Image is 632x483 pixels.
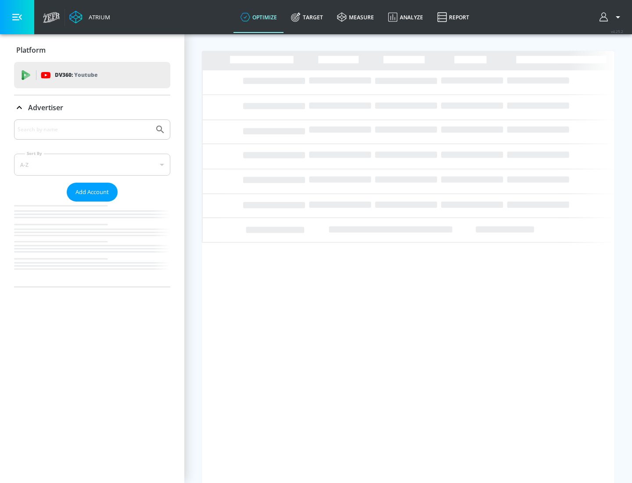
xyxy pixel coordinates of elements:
[381,1,430,33] a: Analyze
[430,1,476,33] a: Report
[16,45,46,55] p: Platform
[55,70,97,80] p: DV360:
[18,124,151,135] input: Search by name
[611,29,623,34] span: v 4.25.2
[14,202,170,287] nav: list of Advertiser
[233,1,284,33] a: optimize
[14,62,170,88] div: DV360: Youtube
[67,183,118,202] button: Add Account
[14,95,170,120] div: Advertiser
[14,38,170,62] div: Platform
[75,187,109,197] span: Add Account
[25,151,44,156] label: Sort By
[284,1,330,33] a: Target
[28,103,63,112] p: Advertiser
[14,119,170,287] div: Advertiser
[85,13,110,21] div: Atrium
[14,154,170,176] div: A-Z
[69,11,110,24] a: Atrium
[74,70,97,79] p: Youtube
[330,1,381,33] a: measure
